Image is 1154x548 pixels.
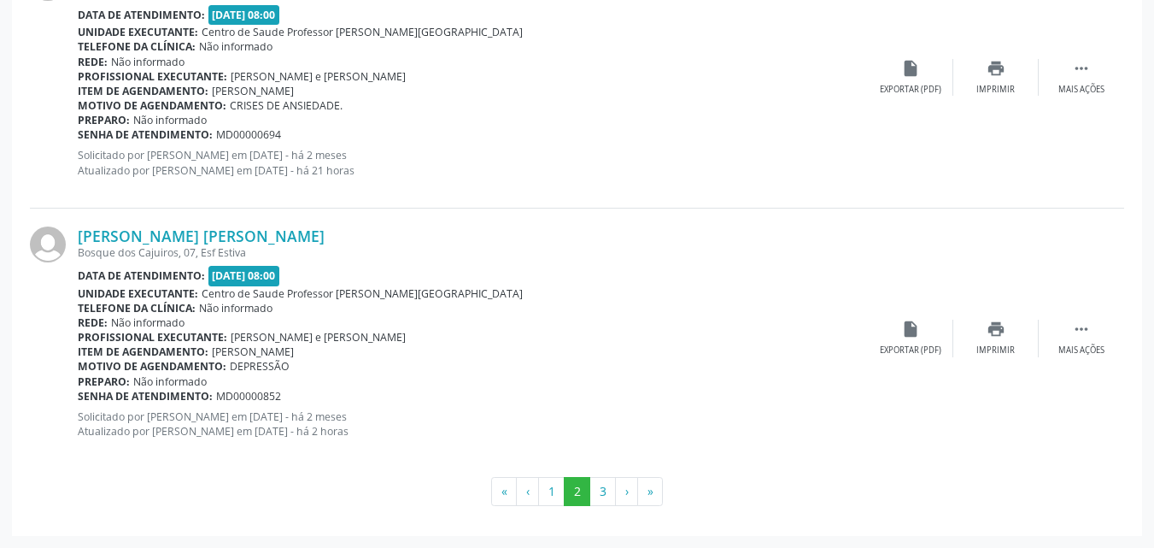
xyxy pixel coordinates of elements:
button: Go to page 3 [589,477,616,506]
b: Item de agendamento: [78,84,208,98]
i:  [1072,59,1091,78]
span: DEPRESSÃO [230,359,290,374]
b: Telefone da clínica: [78,301,196,315]
b: Senha de atendimento: [78,127,213,142]
div: Imprimir [976,84,1015,96]
span: [PERSON_NAME] e [PERSON_NAME] [231,69,406,84]
div: Exportar (PDF) [880,345,941,356]
div: Mais ações [1058,345,1104,356]
b: Unidade executante: [78,25,198,39]
span: Centro de Saude Professor [PERSON_NAME][GEOGRAPHIC_DATA] [202,286,523,301]
b: Profissional executante: [78,330,227,345]
span: CRISES DE ANSIEDADE. [230,98,343,113]
b: Preparo: [78,113,130,127]
b: Motivo de agendamento: [78,359,226,374]
b: Data de atendimento: [78,268,205,283]
ul: Pagination [30,477,1124,506]
button: Go to last page [637,477,663,506]
span: Não informado [133,374,207,389]
span: Não informado [199,301,272,315]
i: insert_drive_file [901,320,920,339]
div: Imprimir [976,345,1015,356]
span: [DATE] 08:00 [208,5,280,25]
b: Profissional executante: [78,69,227,84]
p: Solicitado por [PERSON_NAME] em [DATE] - há 2 meses Atualizado por [PERSON_NAME] em [DATE] - há 2... [78,410,868,439]
b: Data de atendimento: [78,8,205,22]
span: [PERSON_NAME] [212,345,294,359]
button: Go to first page [491,477,517,506]
button: Go to previous page [516,477,539,506]
span: Não informado [199,39,272,54]
i: insert_drive_file [901,59,920,78]
span: Centro de Saude Professor [PERSON_NAME][GEOGRAPHIC_DATA] [202,25,523,39]
span: [PERSON_NAME] [212,84,294,98]
i: print [987,320,1005,339]
div: Exportar (PDF) [880,84,941,96]
span: MD00000694 [216,127,281,142]
b: Item de agendamento: [78,345,208,359]
div: Mais ações [1058,84,1104,96]
span: [PERSON_NAME] e [PERSON_NAME] [231,330,406,345]
b: Unidade executante: [78,286,198,301]
b: Senha de atendimento: [78,389,213,404]
button: Go to page 1 [538,477,565,506]
b: Motivo de agendamento: [78,98,226,113]
span: Não informado [111,315,185,330]
span: Não informado [111,55,185,69]
b: Rede: [78,55,108,69]
p: Solicitado por [PERSON_NAME] em [DATE] - há 2 meses Atualizado por [PERSON_NAME] em [DATE] - há 2... [78,148,868,177]
span: Não informado [133,113,207,127]
img: img [30,227,66,262]
a: [PERSON_NAME] [PERSON_NAME] [78,227,325,245]
b: Preparo: [78,374,130,389]
i:  [1072,320,1091,339]
button: Go to next page [615,477,638,506]
span: [DATE] 08:00 [208,266,280,286]
i: print [987,59,1005,78]
b: Rede: [78,315,108,330]
b: Telefone da clínica: [78,39,196,54]
span: MD00000852 [216,389,281,404]
button: Go to page 2 [564,477,590,506]
div: Bosque dos Cajuiros, 07, Esf Estiva [78,245,868,260]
